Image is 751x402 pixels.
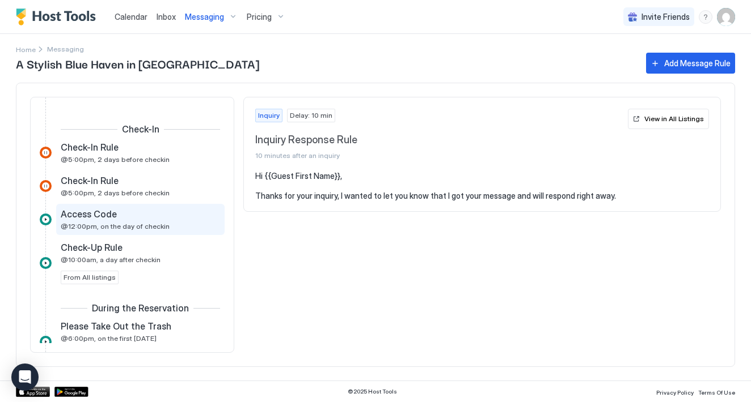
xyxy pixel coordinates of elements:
span: Messaging [185,12,224,22]
a: Host Tools Logo [16,8,101,25]
span: Check-In [122,123,159,135]
span: 10 minutes after an inquiry [255,151,623,160]
span: @5:00pm, 2 days before checkin [61,155,170,164]
span: Privacy Policy [656,389,694,396]
div: Open Intercom Messenger [11,363,39,391]
span: © 2025 Host Tools [348,388,397,395]
span: During the Reservation [92,302,189,314]
a: App Store [16,387,50,397]
span: Check-In Rule [61,142,119,153]
button: View in All Listings [628,109,709,129]
span: Terms Of Use [698,389,735,396]
span: @5:00pm, 2 days before checkin [61,189,170,197]
span: Pricing [247,12,272,22]
span: Calendar [115,12,147,22]
div: Breadcrumb [16,43,36,55]
span: Home [16,45,36,54]
div: Add Message Rule [664,57,731,69]
span: Invite Friends [642,12,690,22]
a: Calendar [115,11,147,23]
a: Terms Of Use [698,386,735,397]
span: Inbox [157,12,176,22]
pre: Hi {{Guest First Name}}, Thanks for your inquiry, I wanted to let you know that I got your messag... [255,171,709,201]
a: Home [16,43,36,55]
span: Breadcrumb [47,45,84,53]
button: Add Message Rule [646,53,735,74]
span: Inquiry Response Rule [255,134,623,147]
span: Inquiry [258,110,280,121]
div: menu [699,10,712,24]
span: @6:00pm, on the first [DATE] [61,334,157,343]
span: Check-Up Rule [61,242,123,253]
span: @10:00am, a day after checkin [61,255,161,264]
span: A Stylish Blue Haven in [GEOGRAPHIC_DATA] [16,55,635,72]
span: Please Take Out the Trash [61,320,171,332]
span: Check-In Rule [61,175,119,186]
a: Privacy Policy [656,386,694,397]
span: Delay: 10 min [290,110,332,121]
a: Google Play Store [54,387,88,397]
a: Inbox [157,11,176,23]
div: View in All Listings [644,114,704,124]
span: From All listings [64,272,116,283]
span: Access Code [61,208,117,220]
div: User profile [717,8,735,26]
span: @12:00pm, on the day of checkin [61,222,170,230]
